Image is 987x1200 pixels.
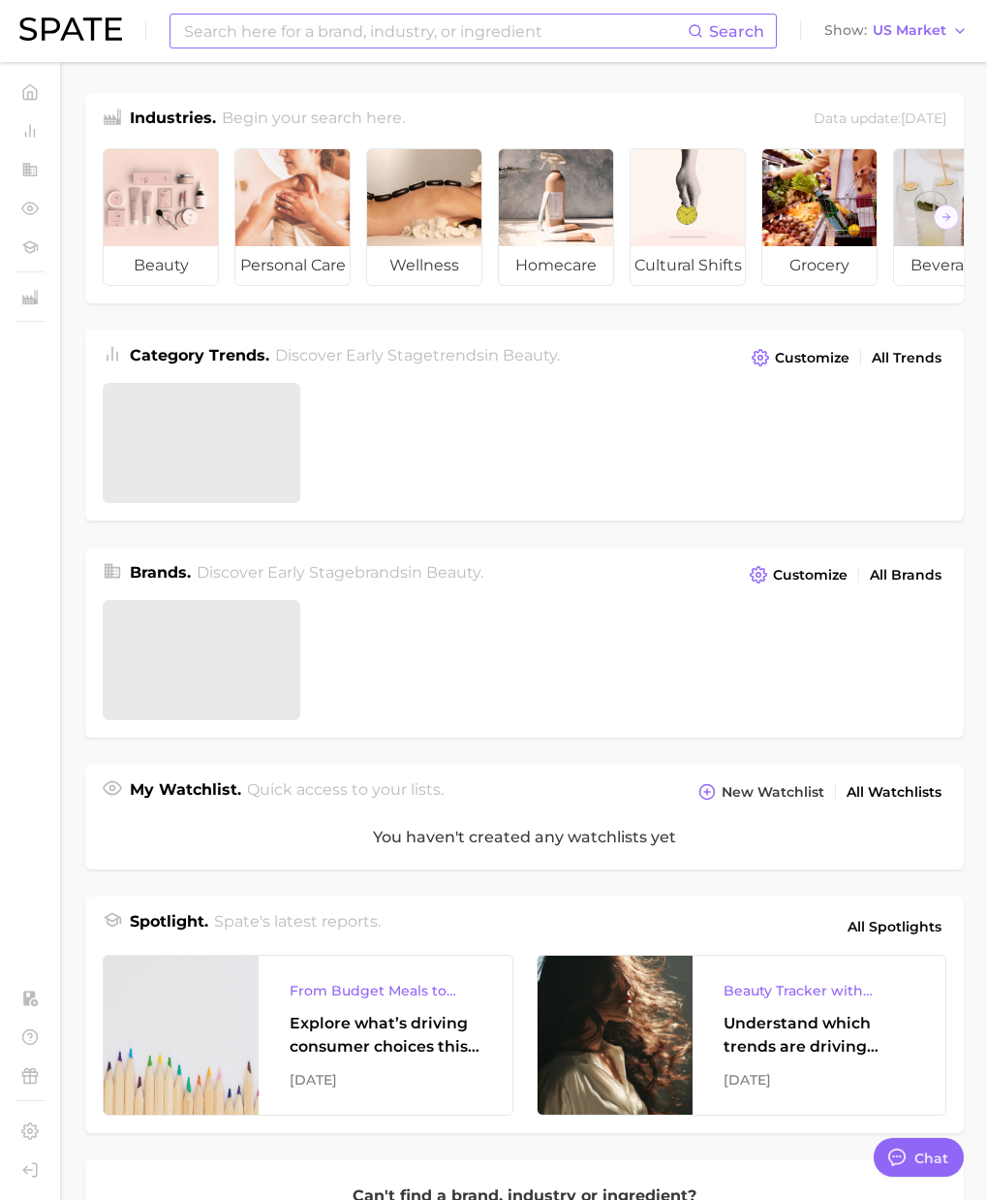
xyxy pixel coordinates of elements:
div: Beauty Tracker with Popularity Index [724,979,915,1002]
div: Understand which trends are driving engagement across platforms in the skin, hair, makeup, and fr... [724,1012,915,1058]
a: wellness [366,148,482,286]
button: Customize [747,344,854,371]
span: grocery [762,246,877,285]
span: beauty [104,246,218,285]
a: Log out. Currently logged in with e-mail yumi.toki@spate.nyc. [15,1155,45,1184]
span: Discover Early Stage brands in . [197,563,483,582]
div: Data update: [DATE] [814,107,946,133]
h1: Industries. [130,107,216,133]
span: All Spotlights [848,915,941,938]
img: SPATE [19,17,122,41]
span: Show [824,25,867,36]
span: US Market [873,25,946,36]
span: Brands . [130,563,191,582]
span: All Watchlists [847,784,941,801]
a: From Budget Meals to Functional Snacks: Food & Beverage Trends Shaping Consumer Behavior This Sch... [103,955,513,1116]
button: New Watchlist [694,778,829,805]
h2: Spate's latest reports. [214,910,381,943]
a: beauty [103,148,219,286]
a: homecare [498,148,614,286]
div: [DATE] [290,1068,481,1091]
span: Category Trends . [130,346,269,364]
div: From Budget Meals to Functional Snacks: Food & Beverage Trends Shaping Consumer Behavior This Sch... [290,979,481,1002]
span: All Trends [872,350,941,366]
h2: Quick access to your lists. [247,778,444,805]
span: wellness [367,246,481,285]
button: ShowUS Market [819,18,972,44]
span: Customize [775,350,849,366]
a: All Watchlists [842,779,946,805]
span: New Watchlist [722,784,824,801]
div: [DATE] [724,1068,915,1091]
span: beauty [503,346,557,364]
div: Explore what’s driving consumer choices this back-to-school season From budget-friendly meals to ... [290,1012,481,1058]
span: Customize [773,567,848,584]
a: cultural shifts [630,148,746,286]
h1: My Watchlist. [130,778,241,805]
h2: Begin your search here. [222,107,405,133]
span: cultural shifts [631,246,745,285]
input: Search here for a brand, industry, or ingredient [182,15,688,47]
span: homecare [499,246,613,285]
a: All Trends [867,345,946,371]
a: All Brands [865,562,946,588]
button: Scroll Right [934,205,959,230]
a: personal care [234,148,351,286]
span: Search [709,22,764,41]
a: grocery [761,148,878,286]
button: Customize [745,561,852,588]
span: Discover Early Stage trends in . [275,346,560,364]
span: All Brands [870,567,941,584]
span: personal care [235,246,350,285]
h1: Spotlight. [130,910,208,943]
a: All Spotlights [843,910,946,943]
span: beauty [426,563,480,582]
a: Beauty Tracker with Popularity IndexUnderstand which trends are driving engagement across platfor... [537,955,947,1116]
div: You haven't created any watchlists yet [85,805,964,869]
